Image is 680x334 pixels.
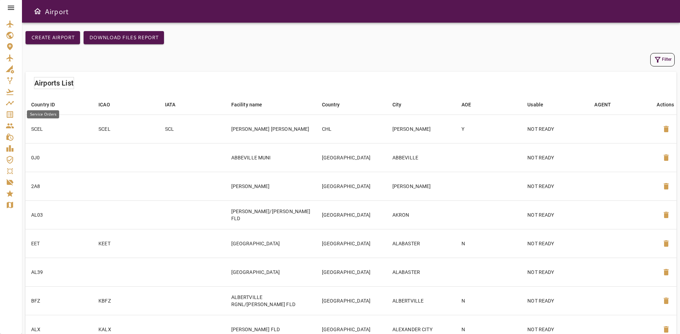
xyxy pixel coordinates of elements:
div: AOE [461,100,471,109]
td: ABBEVILLE MUNI [226,143,316,172]
td: [PERSON_NAME] [387,172,456,200]
td: [PERSON_NAME] [PERSON_NAME] [226,115,316,143]
span: Country ID [31,100,64,109]
td: [GEOGRAPHIC_DATA] [226,258,316,286]
div: Service Orders [27,110,59,118]
span: ICAO [98,100,119,109]
p: NOT READY [527,183,583,190]
td: [GEOGRAPHIC_DATA] [226,229,316,258]
div: IATA [165,100,176,109]
button: Open drawer [30,4,45,18]
div: Usable [527,100,543,109]
td: KEET [93,229,159,258]
span: Facility name [231,100,272,109]
td: [PERSON_NAME]/[PERSON_NAME] FLD [226,200,316,229]
div: ICAO [98,100,110,109]
td: [GEOGRAPHIC_DATA] [316,200,387,229]
td: [GEOGRAPHIC_DATA] [316,143,387,172]
td: KBFZ [93,286,159,315]
button: Delete Airport [658,149,675,166]
td: SCL [159,115,226,143]
td: ALBERTVILLE RGNL/[PERSON_NAME] FLD [226,286,316,315]
button: Delete Airport [658,264,675,281]
button: Delete Airport [658,121,675,137]
td: N [456,286,522,315]
button: Create airport [25,31,80,44]
td: BFZ [25,286,93,315]
span: delete [662,325,670,334]
h6: Airport [45,6,69,17]
td: 0J0 [25,143,93,172]
span: City [392,100,411,109]
span: Country [322,100,349,109]
span: delete [662,211,670,219]
span: AOE [461,100,480,109]
span: delete [662,153,670,162]
td: EET [25,229,93,258]
span: delete [662,297,670,305]
td: ALABASTER [387,258,456,286]
div: City [392,100,402,109]
p: NOT READY [527,297,583,304]
td: AKRON [387,200,456,229]
td: AL03 [25,200,93,229]
button: Delete Airport [658,235,675,252]
button: Delete Airport [658,206,675,223]
button: Delete Airport [658,178,675,195]
div: AGENT [594,100,611,109]
td: CHL [316,115,387,143]
td: [GEOGRAPHIC_DATA] [316,172,387,200]
td: [GEOGRAPHIC_DATA] [316,229,387,258]
td: N [456,229,522,258]
div: Country ID [31,100,55,109]
td: SCEL [25,115,93,143]
div: Facility name [231,100,262,109]
span: delete [662,125,670,133]
td: ALBERTVILLE [387,286,456,315]
td: 2A8 [25,172,93,200]
td: Y [456,115,522,143]
p: NOT READY [527,125,583,133]
span: AGENT [594,100,620,109]
td: ABBEVILLE [387,143,456,172]
button: Delete Airport [658,292,675,309]
p: NOT READY [527,211,583,218]
p: NOT READY [527,269,583,276]
td: [PERSON_NAME] [387,115,456,143]
button: Filter [650,53,675,66]
p: NOT READY [527,240,583,247]
td: ALABASTER [387,229,456,258]
span: IATA [165,100,185,109]
p: NOT READY [527,154,583,161]
td: [GEOGRAPHIC_DATA] [316,286,387,315]
span: delete [662,268,670,276]
span: Usable [527,100,552,109]
td: [GEOGRAPHIC_DATA] [316,258,387,286]
h6: Airports List [34,77,74,89]
span: delete [662,182,670,191]
td: SCEL [93,115,159,143]
div: Country [322,100,340,109]
td: AL39 [25,258,93,286]
span: delete [662,239,670,248]
td: [PERSON_NAME] [226,172,316,200]
p: NOT READY [527,326,583,333]
button: Download Files Report [84,31,164,44]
